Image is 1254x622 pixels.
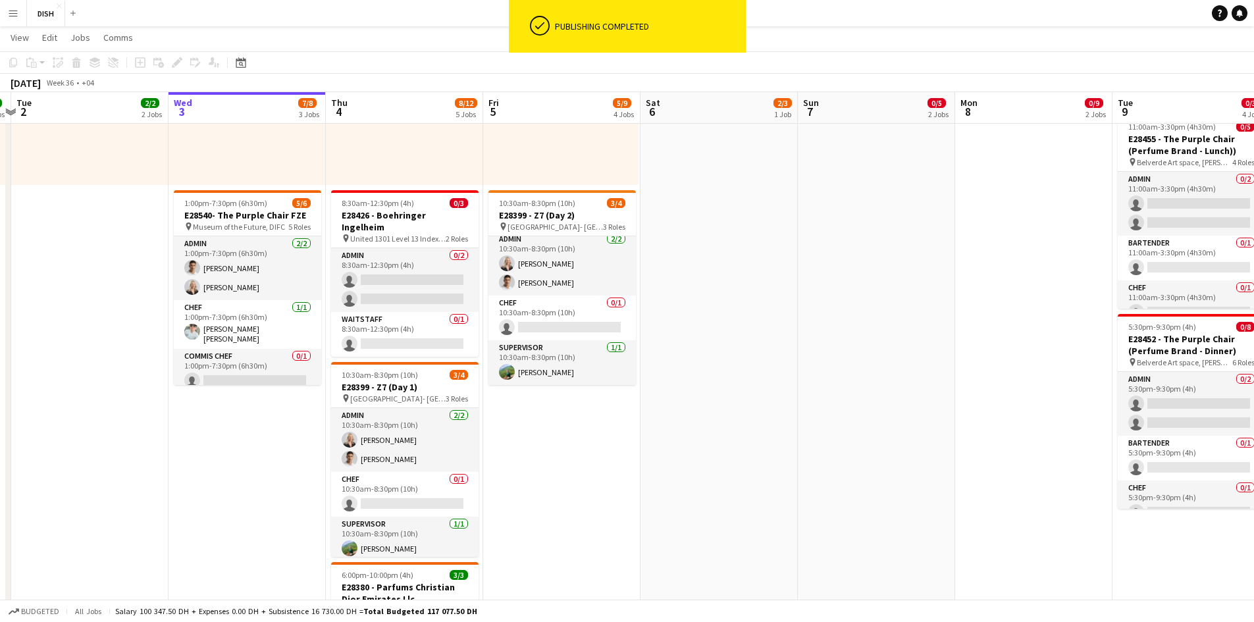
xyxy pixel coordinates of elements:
span: 3/4 [450,370,468,380]
app-card-role: Admin2/210:30am-8:30pm (10h)[PERSON_NAME][PERSON_NAME] [488,232,636,296]
app-job-card: 10:30am-8:30pm (10h)3/4E28399 - Z7 (Day 2) [GEOGRAPHIC_DATA]- [GEOGRAPHIC_DATA]3 RolesAdmin2/210:... [488,190,636,385]
span: [GEOGRAPHIC_DATA]- [GEOGRAPHIC_DATA] [508,222,603,232]
span: Jobs [70,32,90,43]
app-card-role: Supervisor1/110:30am-8:30pm (10h)[PERSON_NAME] [488,340,636,385]
h3: E28426 - Boehringer Ingelheim [331,209,479,233]
app-card-role: Commis Chef0/11:00pm-7:30pm (6h30m) [174,349,321,394]
h3: E28540- The Purple Chair FZE [174,209,321,221]
span: 5 Roles [288,222,311,232]
app-card-role: Chef0/110:30am-8:30pm (10h) [331,472,479,517]
span: 3/3 [450,570,468,580]
span: 2 [14,104,32,119]
span: Belverde Art space, [PERSON_NAME] [1137,157,1232,167]
app-card-role: Admin2/21:00pm-7:30pm (6h30m)[PERSON_NAME][PERSON_NAME] [174,236,321,300]
app-card-role: Admin0/28:30am-12:30pm (4h) [331,248,479,312]
span: Edit [42,32,57,43]
div: 2 Jobs [142,109,162,119]
span: Week 36 [43,78,76,88]
a: Comms [98,29,138,46]
a: Edit [37,29,63,46]
span: 3 Roles [446,394,468,403]
span: Budgeted [21,607,59,616]
span: 7 [801,104,819,119]
div: 4 Jobs [614,109,634,119]
span: 11:00am-3:30pm (4h30m) [1128,122,1216,132]
div: 2 Jobs [1085,109,1106,119]
app-card-role: Admin2/210:30am-8:30pm (10h)[PERSON_NAME][PERSON_NAME] [331,408,479,472]
span: Tue [16,97,32,109]
span: 3/4 [607,198,625,208]
span: 6 [644,104,660,119]
span: 9 [1116,104,1133,119]
h3: E28399 - Z7 (Day 1) [331,381,479,393]
span: 0/9 [1085,98,1103,108]
span: 0/3 [450,198,468,208]
span: 6:00pm-10:00pm (4h) [342,570,413,580]
span: 10:30am-8:30pm (10h) [499,198,575,208]
span: View [11,32,29,43]
div: Publishing completed [555,20,741,32]
span: Tue [1118,97,1133,109]
span: 2/2 [141,98,159,108]
span: Total Budgeted 117 077.50 DH [363,606,477,616]
app-card-role: Chef0/110:30am-8:30pm (10h) [488,296,636,340]
div: +04 [82,78,94,88]
div: 5 Jobs [456,109,477,119]
span: Belverde Art space, [PERSON_NAME] [1137,357,1232,367]
div: 2 Jobs [928,109,949,119]
a: View [5,29,34,46]
app-card-role: Chef1/11:00pm-7:30pm (6h30m)[PERSON_NAME] [PERSON_NAME] [174,300,321,349]
div: 3 Jobs [299,109,319,119]
span: Mon [960,97,978,109]
span: United 1301 Level 13 Index Tower, DIFC [350,234,446,244]
app-card-role: Waitstaff0/18:30am-12:30pm (4h) [331,312,479,357]
span: Wed [174,97,192,109]
app-job-card: 1:00pm-7:30pm (6h30m)5/6E28540- The Purple Chair FZE Museum of the Future, DIFC5 RolesAdmin2/21:0... [174,190,321,385]
span: [GEOGRAPHIC_DATA]- [GEOGRAPHIC_DATA] [350,394,446,403]
span: 7/8 [298,98,317,108]
a: Jobs [65,29,95,46]
span: Sat [646,97,660,109]
span: 8/12 [455,98,477,108]
span: Comms [103,32,133,43]
app-card-role: Supervisor1/110:30am-8:30pm (10h)[PERSON_NAME] [331,517,479,561]
button: DISH [27,1,65,26]
h3: E28399 - Z7 (Day 2) [488,209,636,221]
span: 8 [958,104,978,119]
span: 0/5 [927,98,946,108]
div: [DATE] [11,76,41,90]
span: 3 [172,104,192,119]
span: 4 [329,104,348,119]
h3: E28380 - Parfums Christian Dior Emirates Llc [331,581,479,605]
button: Budgeted [7,604,61,619]
span: Thu [331,97,348,109]
span: 8:30am-12:30pm (4h) [342,198,414,208]
span: 1:00pm-7:30pm (6h30m) [184,198,267,208]
span: 2/3 [773,98,792,108]
app-job-card: 10:30am-8:30pm (10h)3/4E28399 - Z7 (Day 1) [GEOGRAPHIC_DATA]- [GEOGRAPHIC_DATA]3 RolesAdmin2/210:... [331,362,479,557]
span: Fri [488,97,499,109]
span: All jobs [72,606,104,616]
span: 5/9 [613,98,631,108]
span: 5:30pm-9:30pm (4h) [1128,322,1196,332]
span: Museum of the Future, DIFC [193,222,285,232]
span: 5/6 [292,198,311,208]
div: Salary 100 347.50 DH + Expenses 0.00 DH + Subsistence 16 730.00 DH = [115,606,477,616]
span: 3 Roles [603,222,625,232]
span: 2 Roles [446,234,468,244]
span: 5 [486,104,499,119]
div: 1 Job [774,109,791,119]
app-job-card: 8:30am-12:30pm (4h)0/3E28426 - Boehringer Ingelheim United 1301 Level 13 Index Tower, DIFC2 Roles... [331,190,479,357]
span: Sun [803,97,819,109]
span: 10:30am-8:30pm (10h) [342,370,418,380]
